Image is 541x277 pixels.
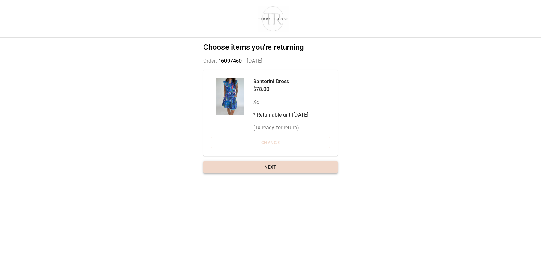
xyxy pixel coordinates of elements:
p: $78.00 [253,85,309,93]
p: * Returnable until [DATE] [253,111,309,119]
p: XS [253,98,309,106]
button: Next [203,161,338,173]
p: Santorini Dress [253,78,309,85]
img: shop-teddyrose.myshopify.com-d93983e8-e25b-478f-b32e-9430bef33fdd [255,5,291,32]
p: Order: [DATE] [203,57,338,65]
p: ( 1 x ready for return) [253,124,309,132]
span: 16007460 [218,58,242,64]
button: Change [211,137,330,149]
h2: Choose items you're returning [203,43,338,52]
